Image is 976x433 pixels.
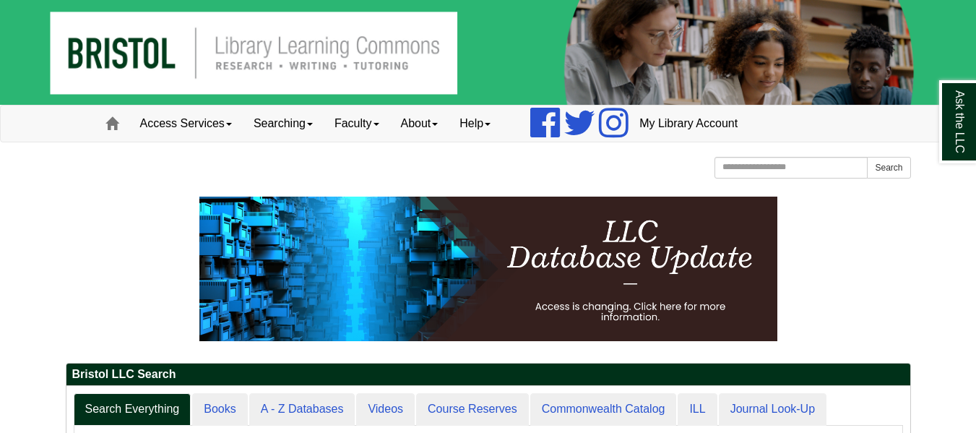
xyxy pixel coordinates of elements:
a: ILL [678,393,717,426]
a: Journal Look-Up [719,393,826,426]
img: HTML tutorial [199,197,777,341]
a: Videos [356,393,415,426]
a: My Library Account [629,106,748,142]
a: Searching [243,106,324,142]
button: Search [867,157,910,179]
a: Commonwealth Catalog [530,393,677,426]
a: A - Z Databases [249,393,355,426]
a: Help [449,106,501,142]
h2: Bristol LLC Search [66,364,910,386]
a: Course Reserves [416,393,529,426]
a: Search Everything [74,393,191,426]
a: About [390,106,449,142]
a: Books [192,393,247,426]
a: Faculty [324,106,390,142]
a: Access Services [129,106,243,142]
